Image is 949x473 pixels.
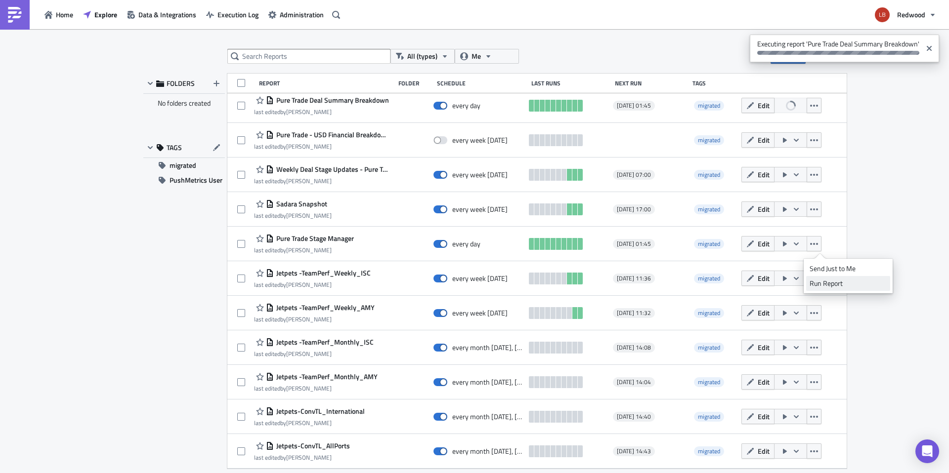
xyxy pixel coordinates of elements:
span: Data & Integrations [138,9,196,20]
span: migrated [698,204,720,214]
div: every week on Sunday [452,309,508,317]
span: [DATE] 11:32 [617,309,651,317]
button: Edit [741,236,775,251]
button: Edit [741,409,775,424]
span: migrated [698,101,720,110]
div: Folder [398,79,432,87]
span: migrated [698,343,720,352]
span: Edit [758,204,770,214]
div: every week on Monday [452,136,508,145]
span: TAGS [167,143,182,152]
button: Close [922,37,937,60]
button: PushMetrics User [143,173,225,188]
div: last edited by [PERSON_NAME] [254,246,354,254]
div: every week on Sunday [452,274,508,283]
span: Edit [758,135,770,145]
div: every month on Monday, Tuesday, Wednesday, Thursday, Friday, Saturday, Sunday [452,412,524,421]
span: migrated [694,308,724,318]
div: every month on Monday, Tuesday, Wednesday, Thursday, Friday, Saturday, Sunday [452,447,524,456]
span: Executing report 'Pure Trade Deal Summary Breakdown' [750,35,922,60]
span: Edit [758,273,770,283]
span: migrated [694,446,724,456]
span: migrated [170,158,196,173]
div: every day [452,239,480,248]
span: Pure Trade Stage Manager [274,234,354,243]
button: All (types) [390,49,455,64]
div: Tags [692,79,737,87]
span: Edit [758,342,770,353]
span: migrated [698,274,720,283]
button: Edit [741,443,775,459]
span: migrated [698,170,720,179]
span: [DATE] 11:36 [617,275,651,282]
span: [DATE] 14:08 [617,344,651,352]
div: last edited by [PERSON_NAME] [254,419,365,427]
span: Jetpets -TeamPerf_Monthly_AMY [274,372,378,381]
button: Edit [741,167,775,182]
button: Edit [741,340,775,355]
button: Edit [741,201,775,217]
span: Jetpets -TeamPerf_Weekly_AMY [274,303,375,312]
span: [DATE] 01:45 [617,240,651,248]
button: Edit [741,374,775,390]
span: migrated [694,101,724,111]
button: Edit [741,98,775,113]
div: Schedule [437,79,526,87]
div: Run Report [810,278,887,288]
span: migrated [694,377,724,387]
button: Edit [741,132,775,148]
div: last edited by [PERSON_NAME] [254,143,389,150]
button: Me [455,49,519,64]
button: Data & Integrations [122,7,201,22]
a: Home [40,7,78,22]
div: every day [452,101,480,110]
span: migrated [698,135,720,145]
span: migrated [694,170,724,180]
button: Administration [263,7,329,22]
span: Pure Trade Deal Summary Breakdown [274,96,389,105]
span: Weekly Deal Stage Updates - Pure Trade [274,165,389,174]
div: last edited by [PERSON_NAME] [254,315,375,323]
span: Execution Log [217,9,259,20]
div: Last Runs [531,79,610,87]
span: Edit [758,446,770,456]
div: every week on Thursday [452,205,508,214]
div: last edited by [PERSON_NAME] [254,350,374,357]
button: migrated [143,158,225,173]
span: PushMetrics User [170,173,222,188]
div: last edited by [PERSON_NAME] [254,281,371,288]
div: every week on Monday [452,170,508,179]
span: Edit [758,100,770,111]
span: migrated [698,412,720,421]
span: Edit [758,308,770,318]
span: Edit [758,238,770,249]
span: Sadara Snapshot [274,199,327,208]
span: migrated [698,446,720,456]
button: Redwood [869,4,942,26]
span: migrated [694,412,724,422]
span: Home [56,9,73,20]
span: All (types) [407,51,437,62]
span: [DATE] 17:00 [617,205,651,213]
span: Administration [280,9,324,20]
div: Send Just to Me [810,264,887,274]
span: Jetpets-ConvTL_AllPorts [274,441,350,450]
span: migrated [698,308,720,317]
span: Jetpets -TeamPerf_Monthly_ISC [274,338,374,347]
div: last edited by [PERSON_NAME] [254,454,350,461]
span: Explore [94,9,117,20]
button: Execution Log [201,7,263,22]
span: migrated [694,135,724,145]
div: last edited by [PERSON_NAME] [254,108,389,116]
span: Edit [758,411,770,422]
input: Search Reports [227,49,390,64]
span: migrated [694,204,724,214]
span: migrated [698,377,720,387]
span: Jetpets-ConvTL_International [274,407,365,416]
div: last edited by [PERSON_NAME] [254,212,332,219]
button: Explore [78,7,122,22]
